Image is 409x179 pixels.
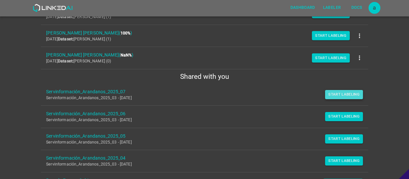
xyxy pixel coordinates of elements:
[286,1,319,14] a: Dashboard
[46,88,352,95] a: Servinformación_Arandanos_2025_07
[41,72,368,81] h5: Shared with you
[46,30,352,36] span: [PERSON_NAME] [PERSON_NAME] ( )
[287,2,317,13] button: Dashboard
[46,95,352,101] p: Servinformación_Arandanos_2025_03 - [DATE]
[345,1,368,14] a: Docs
[320,2,343,13] button: Labeler
[46,59,111,63] span: [DATE] [PERSON_NAME] (0)
[312,53,350,62] button: Start Labeling
[325,90,363,99] button: Start Labeling
[46,14,111,19] span: [DATE] [PERSON_NAME] (1)
[46,133,352,140] a: Servinformación_Arandanos_2025_05
[58,59,73,63] b: Dataset:
[33,4,72,12] img: LinkedAI
[368,2,380,14] div: a
[41,25,368,47] a: [PERSON_NAME] [PERSON_NAME](100%)[DATE]Dataset:[PERSON_NAME] (1)
[346,2,367,13] button: Docs
[46,140,352,145] p: Servinformación_Arandanos_2025_03 - [DATE]
[352,51,367,65] button: more
[46,117,352,123] p: Servinformación_Arandanos_2025_03 - [DATE]
[58,37,73,41] b: Dataset:
[46,155,352,162] a: Servinformación_Arandanos_2025_04
[121,31,131,35] b: 100%
[46,110,352,117] a: Servinformación_Arandanos_2025_06
[325,134,363,144] button: Start Labeling
[46,162,352,168] p: Servinformación_Arandanos_2025_03 - [DATE]
[312,31,350,40] button: Start Labeling
[58,14,73,19] b: Dataset:
[368,2,380,14] button: Open settings
[46,52,352,58] span: [PERSON_NAME] [PERSON_NAME] ( )
[121,53,132,57] b: NaN%
[325,112,363,121] button: Start Labeling
[41,47,368,69] a: [PERSON_NAME] [PERSON_NAME](NaN%)[DATE]Dataset:[PERSON_NAME] (0)
[46,37,111,41] span: [DATE] [PERSON_NAME] (1)
[319,1,345,14] a: Labeler
[352,28,367,43] button: more
[325,156,363,166] button: Start Labeling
